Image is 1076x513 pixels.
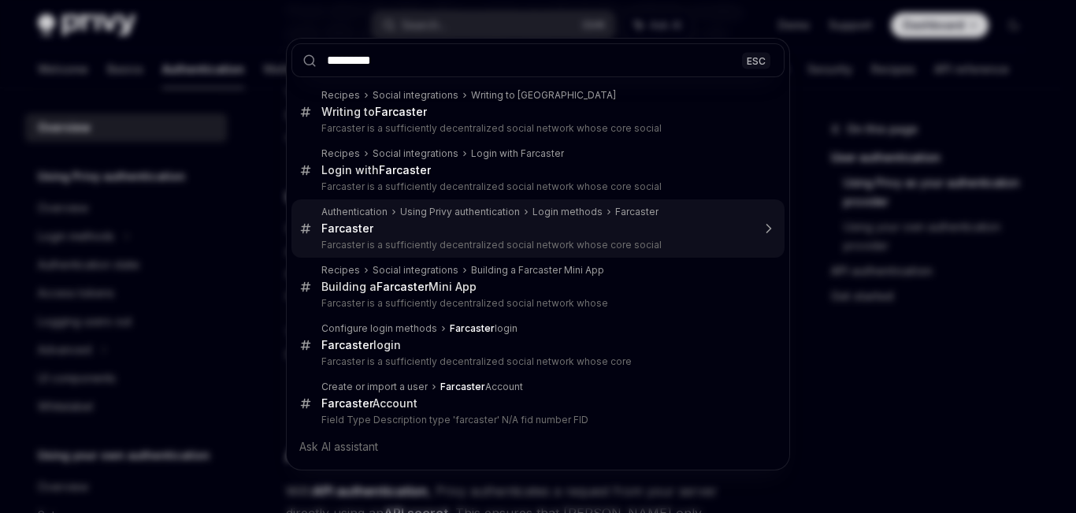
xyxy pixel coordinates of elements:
[373,89,458,102] div: Social integrations
[450,322,518,335] div: login
[321,147,360,160] div: Recipes
[471,89,616,102] div: Writing to [GEOGRAPHIC_DATA]
[471,264,604,277] div: Building a Farcaster Mini App
[318,467,499,483] span: Can you tell me about farcaster?
[440,381,523,393] div: Account
[321,297,751,310] p: Farcaster is a sufficiently decentralized social network whose
[321,396,417,411] div: Account
[321,264,360,277] div: Recipes
[471,147,564,160] div: Login with Farcaster
[321,338,401,352] div: login
[615,206,659,218] div: Farcaster
[321,221,373,235] b: Farcaster
[375,105,427,118] b: Farcaster
[321,206,388,218] div: Authentication
[400,206,520,218] div: Using Privy authentication
[450,322,495,334] b: Farcaster
[321,322,437,335] div: Configure login methods
[532,206,603,218] div: Login methods
[321,180,751,193] p: Farcaster is a sufficiently decentralized social network whose core social
[321,239,751,251] p: Farcaster is a sufficiently decentralized social network whose core social
[379,163,431,177] b: Farcaster
[321,105,427,119] div: Writing to
[373,147,458,160] div: Social integrations
[440,381,485,392] b: Farcaster
[321,396,373,410] b: Farcaster
[321,414,751,426] p: Field Type Description type 'farcaster' N/A fid number FID
[321,122,751,135] p: Farcaster is a sufficiently decentralized social network whose core social
[321,89,360,102] div: Recipes
[321,381,428,393] div: Create or import a user
[373,264,458,277] div: Social integrations
[321,338,373,351] b: Farcaster
[321,355,751,368] p: Farcaster is a sufficiently decentralized social network whose core
[321,163,431,177] div: Login with
[291,433,785,461] div: Ask AI assistant
[742,52,770,69] div: ESC
[377,280,429,293] b: Farcaster
[321,280,477,294] div: Building a Mini App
